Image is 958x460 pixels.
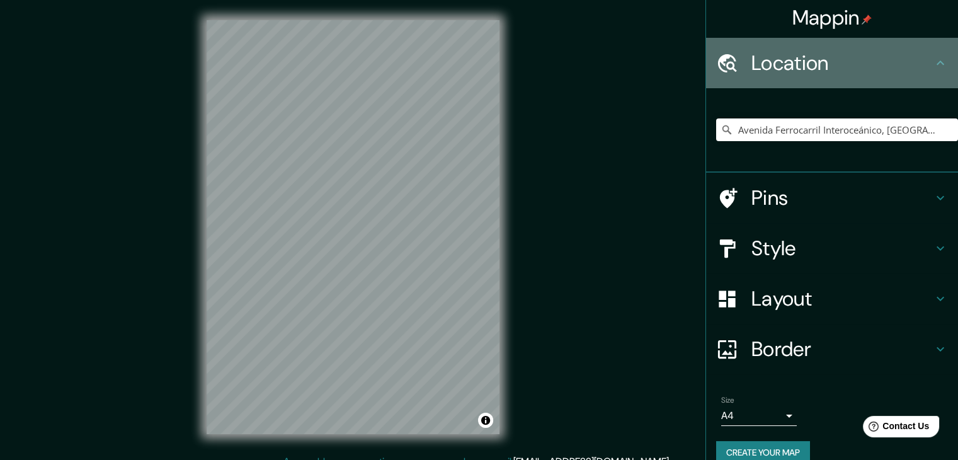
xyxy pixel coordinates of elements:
h4: Layout [751,286,933,311]
input: Pick your city or area [716,118,958,141]
div: Pins [706,173,958,223]
div: A4 [721,406,797,426]
div: Border [706,324,958,374]
div: Style [706,223,958,273]
h4: Border [751,336,933,362]
h4: Pins [751,185,933,210]
button: Toggle attribution [478,413,493,428]
h4: Location [751,50,933,76]
h4: Style [751,236,933,261]
label: Size [721,395,734,406]
div: Location [706,38,958,88]
div: Layout [706,273,958,324]
h4: Mappin [792,5,872,30]
canvas: Map [207,20,499,434]
iframe: Help widget launcher [846,411,944,446]
img: pin-icon.png [862,14,872,25]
